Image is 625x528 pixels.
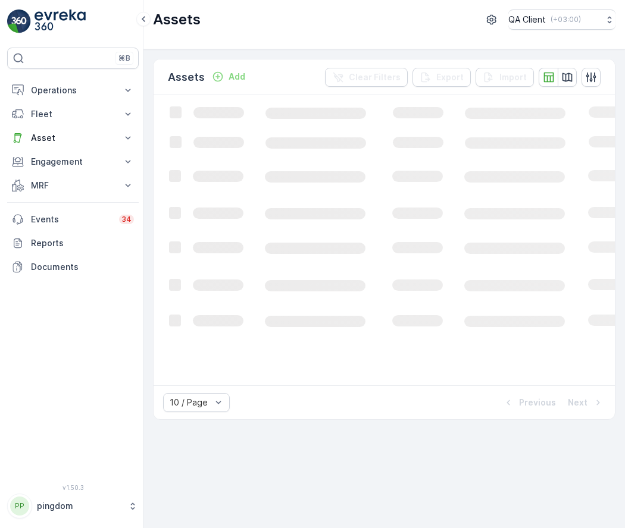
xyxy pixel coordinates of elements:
[31,261,134,273] p: Documents
[7,78,139,102] button: Operations
[31,180,115,191] p: MRF
[31,84,115,96] p: Operations
[7,255,139,279] a: Documents
[7,10,31,33] img: logo
[31,132,115,144] p: Asset
[153,10,201,29] p: Assets
[168,69,205,86] p: Assets
[325,68,408,87] button: Clear Filters
[207,70,250,84] button: Add
[229,71,245,83] p: Add
[508,10,615,30] button: QA Client(+03:00)
[31,108,115,120] p: Fleet
[31,237,134,249] p: Reports
[7,150,139,174] button: Engagement
[436,71,464,83] p: Export
[118,54,130,63] p: ⌘B
[7,484,139,491] span: v 1.50.3
[37,500,122,512] p: pingdom
[519,397,556,408] p: Previous
[508,14,546,26] p: QA Client
[10,496,29,516] div: PP
[7,231,139,255] a: Reports
[7,494,139,518] button: PPpingdom
[121,215,132,224] p: 34
[31,156,115,168] p: Engagement
[7,126,139,150] button: Asset
[568,397,587,408] p: Next
[7,174,139,197] button: MRF
[412,68,471,87] button: Export
[7,208,139,231] a: Events34
[567,395,605,410] button: Next
[551,15,581,24] p: ( +03:00 )
[7,102,139,126] button: Fleet
[31,213,112,225] p: Events
[349,71,401,83] p: Clear Filters
[35,10,86,33] img: logo_light-DOdMpM7g.png
[476,68,534,87] button: Import
[501,395,557,410] button: Previous
[499,71,527,83] p: Import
